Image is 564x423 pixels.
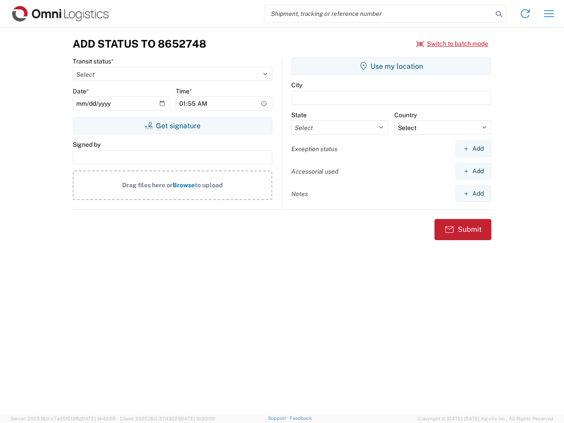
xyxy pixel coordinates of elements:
[268,416,290,421] a: Support
[291,57,491,75] button: Use my location
[73,117,272,134] button: Get signature
[73,37,206,50] h3: Add Status to 8652748
[291,190,308,198] label: Notes
[416,37,488,51] button: Switch to batch mode
[456,186,491,202] button: Add
[73,57,114,65] label: Transit status
[289,416,312,421] a: Feedback
[291,81,302,89] label: City
[120,416,215,421] span: Client: 2025.18.0-27d3021
[179,416,215,421] span: [DATE] 10:20:09
[11,416,116,421] span: Server: 2025.18.0-c7ad5f513fb
[73,87,89,95] label: Date
[122,182,173,189] span: Drag files here or
[434,219,491,240] button: Submit
[418,415,553,423] span: Copyright © [DATE]-[DATE] Agistix Inc., All Rights Reserved
[291,167,338,175] label: Accessorial used
[291,111,307,119] label: State
[456,163,491,179] button: Add
[80,416,116,421] span: [DATE] 14:43:55
[394,111,417,119] label: Country
[291,145,338,153] label: Exception status
[176,87,192,95] label: Time
[264,5,493,22] input: Shipment, tracking or reference number
[456,141,491,157] button: Add
[173,182,195,189] span: Browse
[73,141,100,148] label: Signed by
[195,182,223,189] span: to upload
